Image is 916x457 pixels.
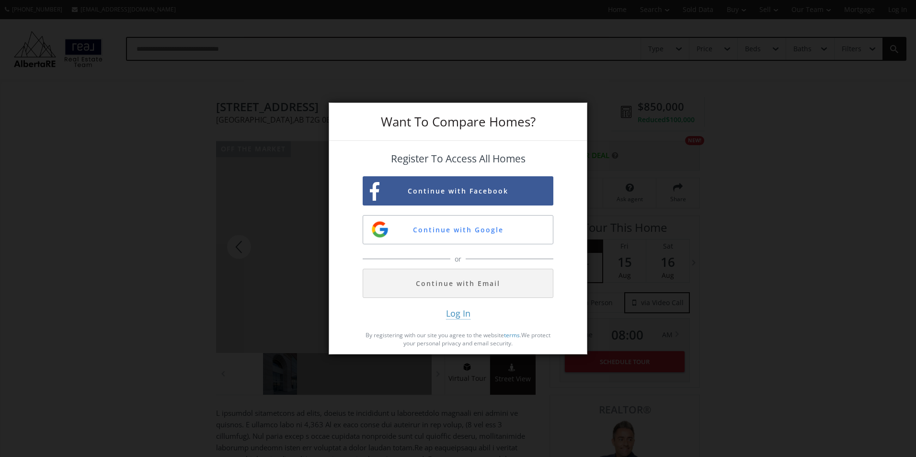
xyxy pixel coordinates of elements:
[363,215,553,244] button: Continue with Google
[363,269,553,298] button: Continue with Email
[363,331,553,347] p: By registering with our site you agree to the website . We protect your personal privacy and emai...
[363,176,553,206] button: Continue with Facebook
[370,220,389,239] img: google-sign-up
[446,308,470,320] span: Log In
[363,115,553,128] h3: Want To Compare Homes?
[370,182,379,201] img: facebook-sign-up
[363,153,553,164] h4: Register To Access All Homes
[452,254,464,264] span: or
[504,331,520,339] a: terms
